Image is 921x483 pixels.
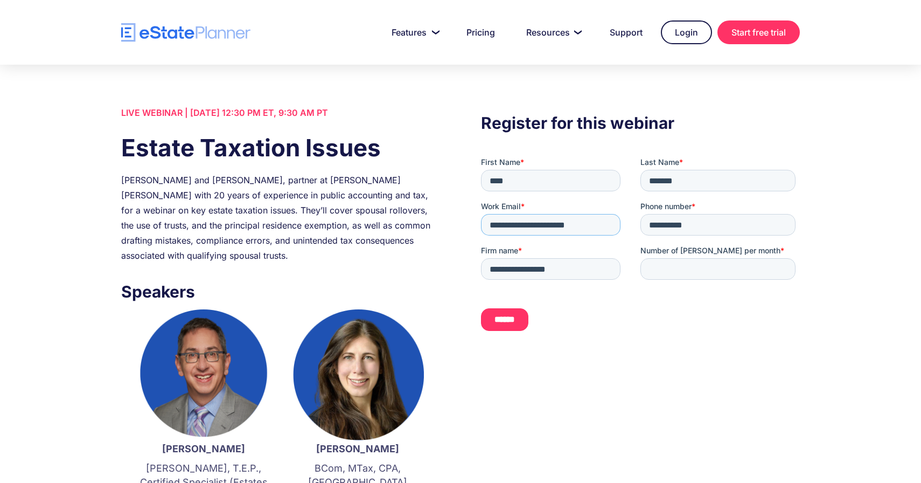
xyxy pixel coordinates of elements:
a: Start free trial [717,20,800,44]
div: LIVE WEBINAR | [DATE] 12:30 PM ET, 9:30 AM PT [121,105,440,120]
h3: Speakers [121,279,440,304]
strong: [PERSON_NAME] [162,443,245,454]
a: home [121,23,250,42]
a: Resources [513,22,591,43]
a: Support [597,22,655,43]
a: Features [379,22,448,43]
h1: Estate Taxation Issues [121,131,440,164]
a: Pricing [453,22,508,43]
h3: Register for this webinar [481,111,800,135]
strong: [PERSON_NAME] [316,443,399,454]
a: Login [661,20,712,44]
div: [PERSON_NAME] and [PERSON_NAME], partner at [PERSON_NAME] [PERSON_NAME] with 20 years of experien... [121,172,440,263]
iframe: Form 0 [481,157,800,340]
